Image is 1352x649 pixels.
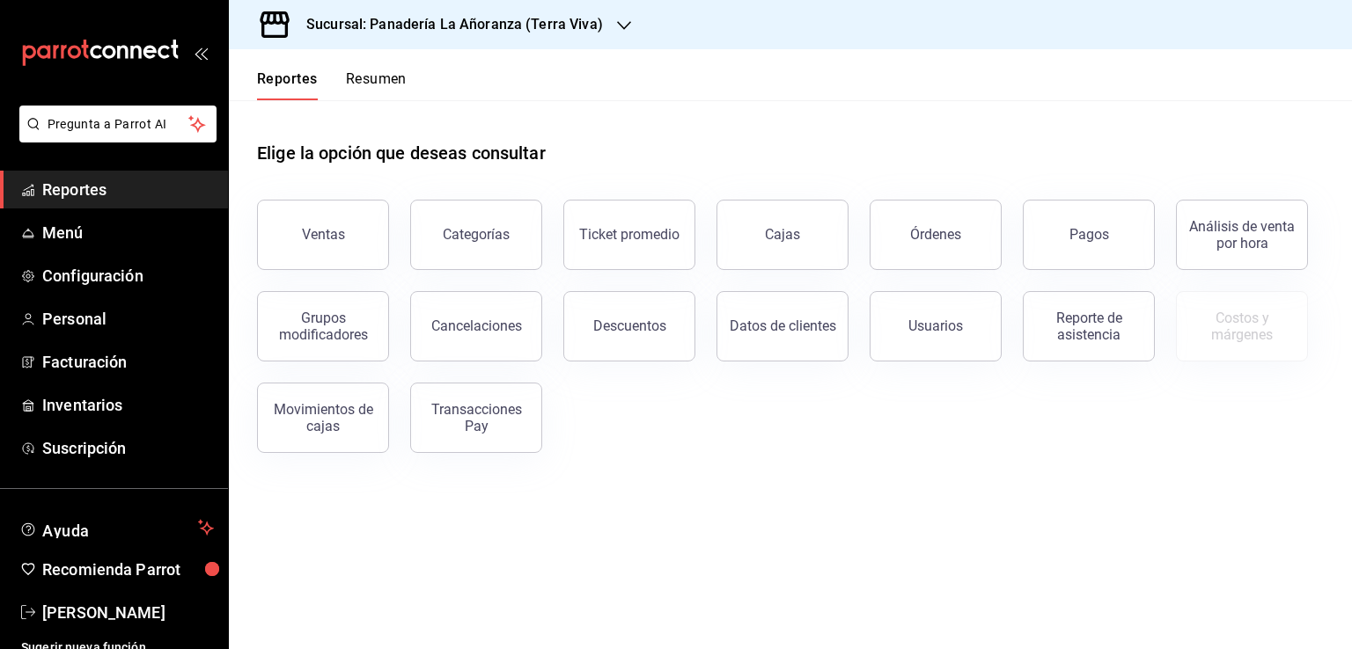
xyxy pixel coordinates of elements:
[593,317,666,334] div: Descuentos
[716,291,849,361] button: Datos de clientes
[443,226,510,243] div: Categorías
[42,393,214,417] span: Inventarios
[42,350,214,374] span: Facturación
[194,46,208,60] button: open_drawer_menu
[257,383,389,453] button: Movimientos de cajas
[1034,310,1143,343] div: Reporte de asistencia
[48,115,189,134] span: Pregunta a Parrot AI
[870,291,1002,361] button: Usuarios
[268,310,378,343] div: Grupos modificadores
[563,200,695,270] button: Ticket promedio
[579,226,680,243] div: Ticket promedio
[730,317,836,334] div: Datos de clientes
[346,70,407,100] button: Resumen
[257,70,318,100] button: Reportes
[19,106,217,142] button: Pregunta a Parrot AI
[42,436,214,460] span: Suscripción
[1176,200,1308,270] button: Análisis de venta por hora
[12,128,217,146] a: Pregunta a Parrot AI
[42,221,214,244] span: Menú
[257,140,546,166] h1: Elige la opción que deseas consultar
[1023,200,1155,270] button: Pagos
[302,226,345,243] div: Ventas
[1176,291,1308,361] button: Contrata inventarios para ver este reporte
[42,178,214,201] span: Reportes
[870,200,1002,270] button: Órdenes
[42,601,214,624] span: [PERSON_NAME]
[1187,218,1297,252] div: Análisis de venta por hora
[257,200,389,270] button: Ventas
[422,401,531,434] div: Transacciones Pay
[1187,310,1297,343] div: Costos y márgenes
[268,401,378,434] div: Movimientos de cajas
[292,14,603,35] h3: Sucursal: Panadería La Añoranza (Terra Viva)
[563,291,695,361] button: Descuentos
[257,70,407,100] div: navigation tabs
[42,517,191,538] span: Ayuda
[42,558,214,581] span: Recomienda Parrot
[431,317,522,334] div: Cancelaciones
[908,317,963,334] div: Usuarios
[410,200,542,270] button: Categorías
[42,307,214,331] span: Personal
[1023,291,1155,361] button: Reporte de asistencia
[1069,226,1109,243] div: Pagos
[910,226,961,243] div: Órdenes
[716,200,849,270] a: Cajas
[410,291,542,361] button: Cancelaciones
[410,383,542,453] button: Transacciones Pay
[765,224,801,245] div: Cajas
[257,291,389,361] button: Grupos modificadores
[42,264,214,288] span: Configuración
